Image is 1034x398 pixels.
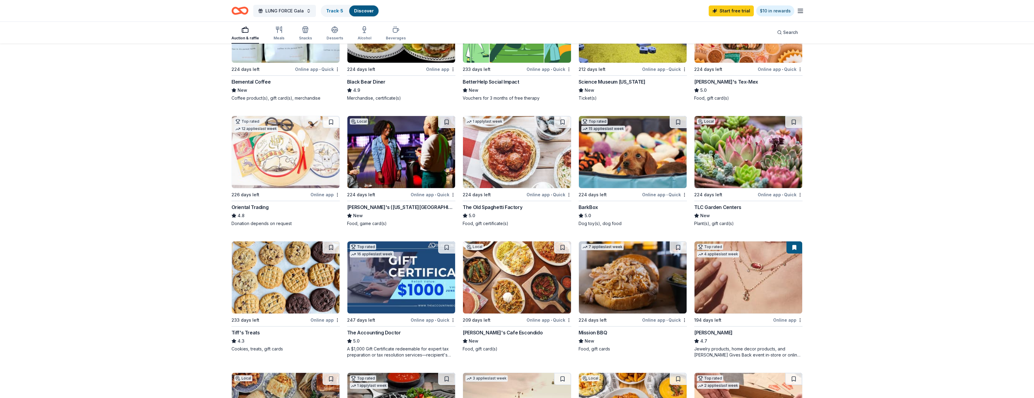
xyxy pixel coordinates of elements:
span: • [551,318,552,323]
div: Online app [773,316,803,324]
div: [PERSON_NAME]'s ([US_STATE][GEOGRAPHIC_DATA]) [347,204,455,211]
span: • [666,192,668,197]
a: Home [231,4,248,18]
span: 4.7 [700,337,707,345]
span: New [469,87,478,94]
div: Plant(s), gift card(s) [694,221,803,227]
div: 2 applies last week [697,383,739,389]
div: 12 applies last week [234,126,278,132]
div: Ticket(s) [579,95,687,101]
span: • [435,318,436,323]
div: 7 applies last week [581,244,624,250]
div: Online app Quick [527,316,571,324]
div: The Old Spaghetti Factory [463,204,522,211]
a: Discover [354,8,374,13]
div: Auction & raffle [231,36,259,41]
div: Food, gift card(s) [694,95,803,101]
div: 1 apply last week [350,383,388,389]
div: BarkBox [579,204,598,211]
div: 1 apply last week [465,118,504,125]
a: Image for TLC Garden CentersLocal224 days leftOnline app•QuickTLC Garden CentersNewPlant(s), gift... [694,116,803,227]
span: • [666,67,668,72]
div: Online app Quick [411,191,455,198]
div: Local [581,375,599,381]
div: 212 days left [579,66,606,73]
div: Snacks [299,36,312,41]
div: Food, game card(s) [347,221,455,227]
span: • [551,192,552,197]
img: Image for The Accounting Doctor [347,241,455,313]
div: Online app Quick [642,191,687,198]
a: Image for Andy B's (Oklahoma City)Local224 days leftOnline app•Quick[PERSON_NAME]'s ([US_STATE][G... [347,116,455,227]
div: Desserts [327,36,343,41]
span: 5.0 [585,212,591,219]
span: • [666,318,668,323]
button: Desserts [327,24,343,44]
span: New [700,212,710,219]
div: Meals [274,36,284,41]
span: • [435,192,436,197]
a: Image for The Accounting DoctorTop rated16 applieslast week247 days leftOnline app•QuickThe Accou... [347,241,455,358]
div: Alcohol [358,36,371,41]
div: 224 days left [694,66,722,73]
a: Image for Kendra ScottTop rated4 applieslast week194 days leftOnline app[PERSON_NAME]4.7Jewelry p... [694,241,803,358]
div: 209 days left [463,317,491,324]
a: $10 in rewards [756,5,794,16]
div: 224 days left [579,317,607,324]
div: 247 days left [347,317,375,324]
button: Alcohol [358,24,371,44]
div: Merchandise, certificate(s) [347,95,455,101]
div: 224 days left [347,66,375,73]
a: Track· 5 [326,8,343,13]
button: Snacks [299,24,312,44]
span: New [353,212,363,219]
div: 226 days left [231,191,259,198]
div: Online app [426,65,455,73]
img: Image for Andy B's (Oklahoma City) [347,116,455,188]
div: Beverages [386,36,406,41]
span: 5.0 [469,212,475,219]
div: Food, gift cards [579,346,687,352]
div: Science Museum [US_STATE] [579,78,645,85]
div: Online app [310,191,340,198]
div: Coffee product(s), gift card(s), merchandise [231,95,340,101]
div: Local [234,375,252,381]
button: LUNG FORCE Gala [253,5,316,17]
div: Online app Quick [527,191,571,198]
div: Top rated [581,118,608,124]
span: 4.3 [238,337,245,345]
div: Elemental Coffee [231,78,271,85]
div: [PERSON_NAME] [694,329,733,336]
div: The Accounting Doctor [347,329,401,336]
span: 4.8 [238,212,245,219]
div: Online app Quick [642,316,687,324]
button: Meals [274,24,284,44]
img: Image for The Old Spaghetti Factory [463,116,571,188]
div: Black Bear Diner [347,78,386,85]
div: Online app Quick [411,316,455,324]
div: Food, gift card(s) [463,346,571,352]
a: Image for The Old Spaghetti Factory1 applylast week224 days leftOnline app•QuickThe Old Spaghetti... [463,116,571,227]
div: Local [697,118,715,124]
div: Online app Quick [758,191,803,198]
div: A $1,000 Gift Certificate redeemable for expert tax preparation or tax resolution services—recipi... [347,346,455,358]
img: Image for BarkBox [579,116,687,188]
a: Image for Mission BBQ7 applieslast week224 days leftOnline app•QuickMission BBQNewFood, gift cards [579,241,687,352]
div: 3 applies last week [465,375,508,382]
span: New [585,87,594,94]
img: Image for Tiff's Treats [232,241,340,313]
div: Online app Quick [758,65,803,73]
div: 224 days left [463,191,491,198]
button: Auction & raffle [231,24,259,44]
span: 4.9 [353,87,360,94]
span: • [319,67,320,72]
span: • [782,67,783,72]
button: Track· 5Discover [321,5,379,17]
div: 224 days left [231,66,260,73]
a: Image for Ted's Cafe EscondidoLocal209 days leftOnline app•Quick[PERSON_NAME]'s Cafe EscondidoNew... [463,241,571,352]
div: Mission BBQ [579,329,607,336]
div: Local [465,244,484,250]
span: LUNG FORCE Gala [265,7,304,15]
div: Online app Quick [642,65,687,73]
div: Online app Quick [527,65,571,73]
